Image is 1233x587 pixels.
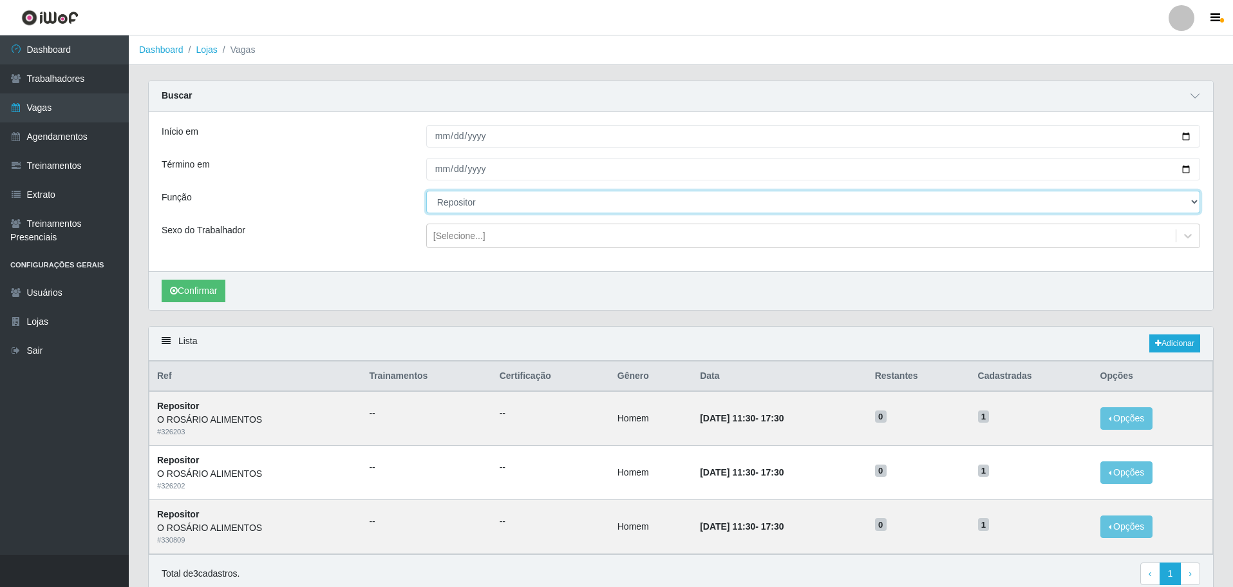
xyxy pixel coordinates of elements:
strong: Repositor [157,509,199,519]
time: 17:30 [761,521,784,532]
a: Lojas [196,44,217,55]
ul: -- [369,515,484,528]
label: Função [162,191,192,204]
a: 1 [1160,563,1181,586]
th: Trainamentos [361,361,491,392]
nav: pagination [1140,563,1200,586]
th: Opções [1093,361,1213,392]
button: Opções [1100,515,1153,538]
strong: - [700,521,784,532]
button: Confirmar [162,280,225,302]
span: ‹ [1149,568,1152,579]
td: Homem [610,499,692,553]
ul: -- [369,461,484,474]
a: Dashboard [139,44,184,55]
img: CoreUI Logo [21,10,79,26]
input: 00/00/0000 [426,158,1200,180]
li: Vagas [218,43,256,57]
th: Ref [149,361,362,392]
div: # 326203 [157,427,353,438]
span: › [1189,568,1192,579]
span: 1 [978,410,990,423]
th: Certificação [492,361,610,392]
td: Homem [610,391,692,445]
time: 17:30 [761,467,784,477]
label: Sexo do Trabalhador [162,224,245,237]
span: 0 [875,410,887,423]
label: Término em [162,158,210,171]
div: O ROSÁRIO ALIMENTOS [157,413,353,427]
th: Gênero [610,361,692,392]
span: 0 [875,465,887,477]
strong: - [700,413,784,423]
button: Opções [1100,407,1153,430]
a: Previous [1140,563,1160,586]
ul: -- [500,407,602,420]
th: Restantes [867,361,970,392]
input: 00/00/0000 [426,125,1200,148]
button: Opções [1100,461,1153,484]
ul: -- [369,407,484,420]
div: Lista [149,327,1213,361]
div: # 330809 [157,535,353,546]
div: # 326202 [157,481,353,492]
strong: Repositor [157,455,199,465]
p: Total de 3 cadastros. [162,567,240,581]
span: 0 [875,518,887,531]
strong: Repositor [157,401,199,411]
div: [Selecione...] [433,229,485,243]
strong: - [700,467,784,477]
time: [DATE] 11:30 [700,521,755,532]
a: Adicionar [1149,334,1200,352]
div: O ROSÁRIO ALIMENTOS [157,467,353,481]
th: Data [692,361,867,392]
strong: Buscar [162,90,192,101]
a: Next [1180,563,1200,586]
ul: -- [500,515,602,528]
th: Cadastradas [970,361,1093,392]
div: O ROSÁRIO ALIMENTOS [157,521,353,535]
span: 1 [978,518,990,531]
time: 17:30 [761,413,784,423]
span: 1 [978,465,990,477]
nav: breadcrumb [129,35,1233,65]
label: Início em [162,125,198,139]
td: Homem [610,446,692,500]
time: [DATE] 11:30 [700,467,755,477]
ul: -- [500,461,602,474]
time: [DATE] 11:30 [700,413,755,423]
